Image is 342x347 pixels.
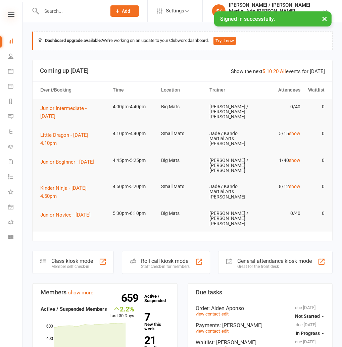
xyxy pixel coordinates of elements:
[255,126,303,141] td: 5/15
[255,206,303,221] td: 0/40
[109,305,134,320] div: Last 30 Days
[8,34,23,49] a: Dashboard
[109,305,134,312] div: 2.2%
[289,184,300,189] a: show
[207,99,255,125] td: [PERSON_NAME] / [PERSON_NAME] [PERSON_NAME]
[196,329,220,334] a: view contact
[255,153,303,168] td: 1/40
[266,68,272,74] a: 10
[110,126,158,141] td: 4:10pm-4:40pm
[220,16,275,22] span: Signed in successfully.
[207,81,255,99] th: Trainer
[40,132,88,146] span: Little Dragon - [DATE] 4.10pm
[303,179,328,194] td: 0
[8,49,23,64] a: People
[196,322,325,329] div: Payments
[8,230,23,245] a: Class kiosk mode
[40,131,107,147] button: Little Dragon - [DATE] 4.10pm
[141,258,190,264] div: Roll call kiosk mode
[40,184,107,200] button: Kinder Ninja - [DATE] 4.50pm
[158,99,206,115] td: Big Mats
[158,126,206,141] td: Small Mats
[8,95,23,110] a: Reports
[214,339,257,346] span: : [PERSON_NAME]
[212,4,226,18] div: S/
[158,179,206,194] td: Small Mats
[40,185,87,199] span: Kinder Ninja - [DATE] 4.50pm
[229,2,323,14] div: [PERSON_NAME] / [PERSON_NAME] Martial Arts [PERSON_NAME]
[51,258,93,264] div: Class kiosk mode
[144,335,166,345] strong: 21
[40,211,95,219] button: Junior Novice - [DATE]
[222,329,229,334] a: edit
[295,310,324,322] button: Not Started
[207,126,255,152] td: Jade / Kando Martial Arts [PERSON_NAME]
[196,289,325,296] h3: Due tasks
[303,126,328,141] td: 0
[207,153,255,179] td: [PERSON_NAME] / [PERSON_NAME] [PERSON_NAME]
[303,153,328,168] td: 0
[220,322,263,329] span: : [PERSON_NAME]
[255,179,303,194] td: 8/12
[209,305,244,311] span: : Aiden Aponso
[196,305,325,311] div: Order
[141,289,170,308] a: 659Active / Suspended
[303,206,328,221] td: 0
[255,81,303,99] th: Attendees
[8,64,23,79] a: Calendar
[110,99,158,115] td: 4:00pm-4:40pm
[158,81,206,99] th: Location
[8,215,23,230] a: Roll call kiosk mode
[110,206,158,221] td: 5:30pm-6:10pm
[141,264,190,269] div: Staff check-in for members
[40,159,94,165] span: Junior Beginner - [DATE]
[273,68,279,74] a: 20
[213,37,236,45] button: Try it now
[196,311,220,316] a: view contact
[8,79,23,95] a: Payments
[231,67,325,75] div: Show the next events for [DATE]
[110,153,158,168] td: 4:45pm-5:25pm
[280,68,286,74] a: All
[37,81,110,99] th: Event/Booking
[296,327,324,339] button: In Progress
[303,99,328,115] td: 0
[289,131,300,136] a: show
[45,38,102,43] strong: Dashboard upgrade available:
[237,258,312,264] div: General attendance kiosk mode
[166,3,184,18] span: Settings
[41,306,107,312] strong: Active / Suspended Members
[295,313,320,319] span: Not Started
[319,11,331,26] button: ×
[122,8,131,14] span: Add
[8,200,23,215] a: General attendance kiosk mode
[68,290,93,296] a: show more
[110,81,158,99] th: Time
[303,81,328,99] th: Waitlist
[207,179,255,205] td: Jade / Kando Martial Arts [PERSON_NAME]
[296,331,320,336] span: In Progress
[40,104,107,120] button: Junior Intermediate - [DATE]
[222,311,229,316] a: edit
[40,158,99,166] button: Junior Beginner - [DATE]
[40,105,87,119] span: Junior Intermediate - [DATE]
[262,68,265,74] a: 5
[144,312,169,331] a: 7New this week
[289,158,300,163] a: show
[158,153,206,168] td: Big Mats
[237,264,312,269] div: Great for the front desk
[32,32,333,50] div: We're working on an update to your Clubworx dashboard.
[40,67,325,74] h3: Coming up [DATE]
[51,264,93,269] div: Member self check-in
[39,6,102,16] input: Search...
[41,289,169,296] h3: Members
[207,206,255,232] td: [PERSON_NAME] / [PERSON_NAME] [PERSON_NAME]
[110,179,158,194] td: 4:50pm-5:20pm
[121,293,141,303] strong: 659
[110,5,139,17] button: Add
[158,206,206,221] td: Big Mats
[8,185,23,200] a: What's New
[144,312,166,322] strong: 7
[196,339,325,346] div: Waitlist
[40,212,91,218] span: Junior Novice - [DATE]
